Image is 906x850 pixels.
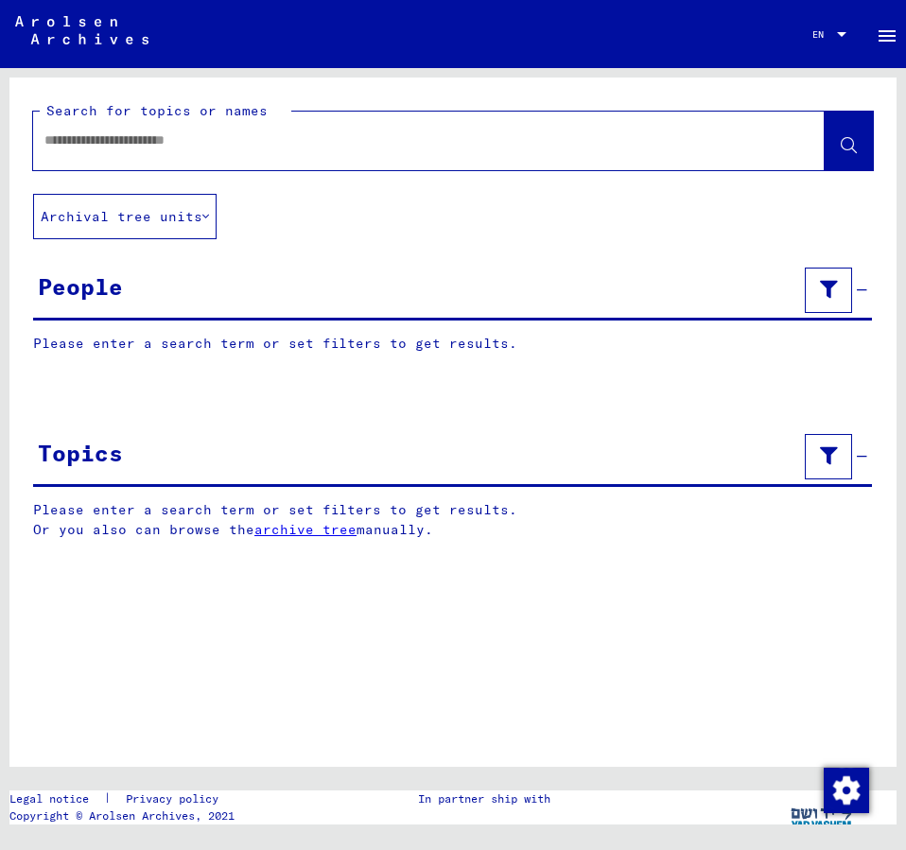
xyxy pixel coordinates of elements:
[418,790,550,807] p: In partner ship with
[868,15,906,53] button: Toggle sidenav
[9,790,104,807] a: Legal notice
[33,334,872,354] p: Please enter a search term or set filters to get results.
[38,269,123,304] div: People
[33,194,217,239] button: Archival tree units
[876,25,898,47] mat-icon: Side nav toggle icon
[812,29,833,40] span: EN
[111,790,241,807] a: Privacy policy
[15,16,148,44] img: Arolsen_neg.svg
[33,500,873,540] p: Please enter a search term or set filters to get results. Or you also can browse the manually.
[9,807,241,824] p: Copyright © Arolsen Archives, 2021
[46,102,268,119] mat-label: Search for topics or names
[824,768,869,813] img: Change consent
[254,521,357,538] a: archive tree
[9,790,241,807] div: |
[787,790,858,838] img: yv_logo.png
[823,767,868,812] div: Change consent
[38,436,123,470] div: Topics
